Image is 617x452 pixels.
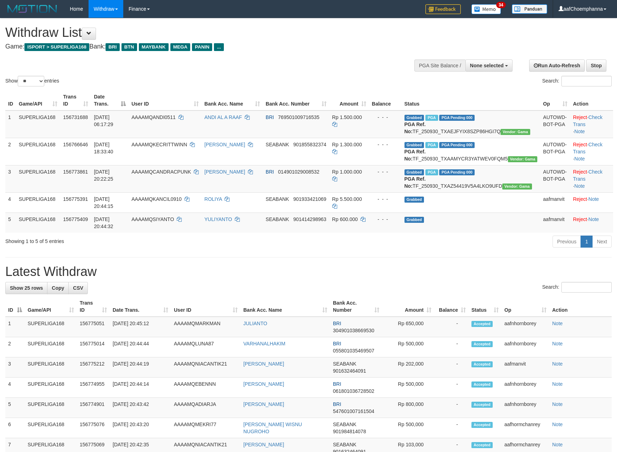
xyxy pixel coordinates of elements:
[471,4,501,14] img: Button%20Memo.svg
[110,378,171,398] td: [DATE] 20:44:14
[192,43,212,51] span: PANIN
[561,282,612,293] input: Search:
[131,196,182,202] span: AAAAMQKANCIL0910
[496,2,506,8] span: 34
[5,4,59,14] img: MOTION_logo.png
[502,357,549,378] td: aafmanvit
[94,196,113,209] span: [DATE] 20:44:15
[404,169,424,175] span: Grabbed
[110,296,171,317] th: Date Trans.: activate to sort column ascending
[131,169,191,175] span: AAAAMQCANDRACPUNK
[404,115,424,121] span: Grabbed
[573,169,602,182] a: Check Trans
[552,422,563,427] a: Note
[110,418,171,438] td: [DATE] 20:43:20
[402,165,540,192] td: TF_250930_TXAZ54419V5A4LKO9UFD
[471,422,493,428] span: Accepted
[266,196,289,202] span: SEABANK
[470,63,504,68] span: None selected
[425,169,438,175] span: Marked by aafsengchandara
[91,90,129,111] th: Date Trans.: activate to sort column descending
[561,76,612,86] input: Search:
[5,282,47,294] a: Show 25 rows
[552,321,563,326] a: Note
[404,122,426,134] b: PGA Ref. No:
[94,216,113,229] span: [DATE] 20:44:32
[243,401,284,407] a: [PERSON_NAME]
[502,418,549,438] td: aafhormchanrey
[588,216,599,222] a: Note
[5,138,16,165] td: 2
[570,138,613,165] td: · ·
[570,90,613,111] th: Action
[63,169,88,175] span: 156773861
[573,142,587,147] a: Reject
[434,418,469,438] td: -
[471,402,493,408] span: Accepted
[573,114,587,120] a: Reject
[5,90,16,111] th: ID
[573,196,587,202] a: Reject
[330,296,382,317] th: Bank Acc. Number: activate to sort column ascending
[333,348,374,354] span: Copy 055801035469507 to clipboard
[131,142,187,147] span: AAAAMQKECRITTWINN
[47,282,69,294] a: Copy
[333,328,374,333] span: Copy 304901038669530 to clipboard
[63,142,88,147] span: 156766646
[404,197,424,203] span: Grabbed
[402,111,540,138] td: TF_250930_TXAEJFYIX8SZP86HGI7Q
[60,90,91,111] th: Trans ID: activate to sort column ascending
[382,317,434,337] td: Rp 650,000
[332,196,362,202] span: Rp 5.500.000
[171,317,240,337] td: AAAAMQMARKMAN
[5,26,404,40] h1: Withdraw List
[549,296,612,317] th: Action
[434,337,469,357] td: -
[110,357,171,378] td: [DATE] 20:44:19
[573,142,602,154] a: Check Trans
[369,90,402,111] th: Balance
[404,217,424,223] span: Grabbed
[52,285,64,291] span: Copy
[439,115,475,121] span: PGA Pending
[131,114,176,120] span: AAAAMQANDI0511
[5,337,25,357] td: 2
[540,90,570,111] th: Op: activate to sort column ascending
[332,142,362,147] span: Rp 1.300.000
[202,90,263,111] th: Bank Acc. Name: activate to sort column ascending
[110,317,171,337] td: [DATE] 20:45:12
[5,265,612,279] h1: Latest Withdraw
[110,398,171,418] td: [DATE] 20:43:42
[574,183,585,189] a: Note
[552,341,563,346] a: Note
[94,142,113,154] span: [DATE] 18:33:40
[5,76,59,86] label: Show entries
[333,321,341,326] span: BRI
[329,90,369,111] th: Amount: activate to sort column ascending
[382,337,434,357] td: Rp 500,000
[278,169,319,175] span: Copy 014901029008532 to clipboard
[5,165,16,192] td: 3
[372,114,399,121] div: - - -
[382,378,434,398] td: Rp 500,000
[243,422,302,434] a: [PERSON_NAME] WISNU NUGROHO
[293,196,326,202] span: Copy 901933421069 to clipboard
[425,142,438,148] span: Marked by aafheankoy
[16,90,60,111] th: Game/API: activate to sort column ascending
[502,317,549,337] td: aafnhornborey
[243,381,284,387] a: [PERSON_NAME]
[581,236,593,248] a: 1
[293,142,326,147] span: Copy 901855832374 to clipboard
[25,398,77,418] td: SUPERLIGA168
[552,401,563,407] a: Note
[266,114,274,120] span: BRI
[404,149,426,162] b: PGA Ref. No:
[18,76,44,86] select: Showentries
[24,43,89,51] span: ISPORT > SUPERLIGA168
[263,90,329,111] th: Bank Acc. Number: activate to sort column ascending
[542,76,612,86] label: Search:
[434,357,469,378] td: -
[552,442,563,447] a: Note
[404,142,424,148] span: Grabbed
[10,285,43,291] span: Show 25 rows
